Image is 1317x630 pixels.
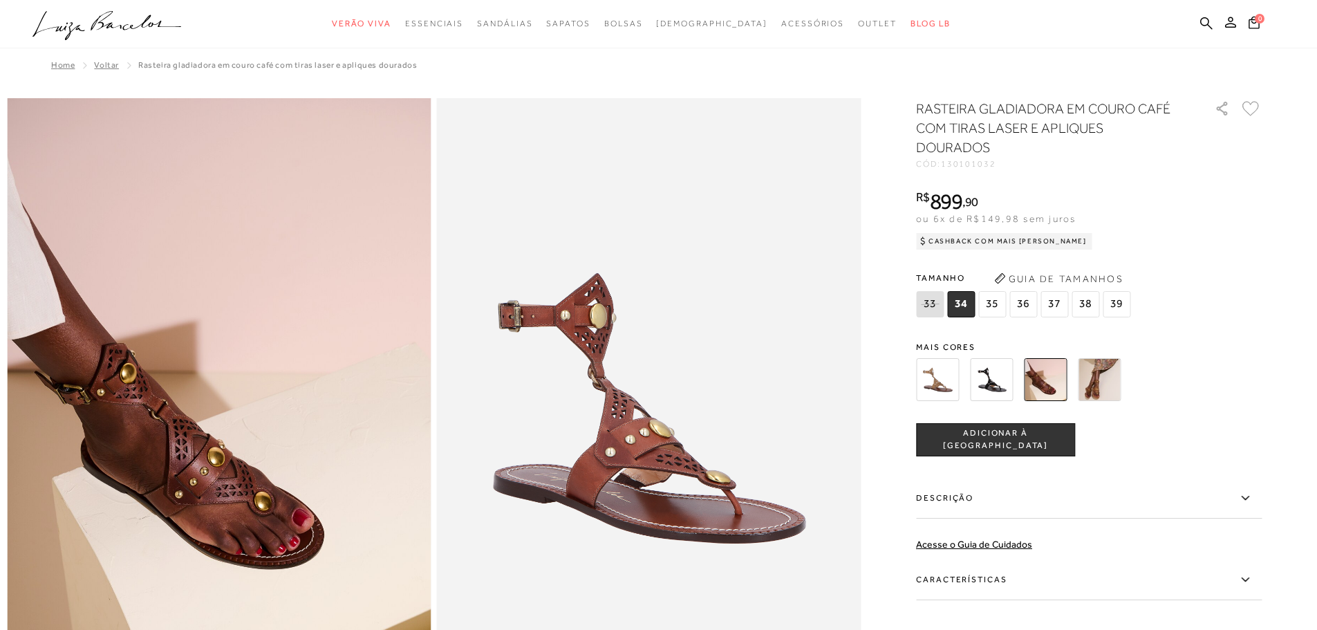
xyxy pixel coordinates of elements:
[970,358,1013,401] img: RASTEIRA GLADIADORA EM CAMURÇA PRETA COM TIRAS LASER E APLIQUES DOURADOS
[858,19,897,28] span: Outlet
[941,159,996,169] span: 130101032
[965,194,978,209] span: 90
[604,11,643,37] a: categoryNavScreenReaderText
[1244,15,1264,34] button: 0
[962,196,978,208] i: ,
[858,11,897,37] a: categoryNavScreenReaderText
[916,233,1092,250] div: Cashback com Mais [PERSON_NAME]
[1009,291,1037,317] span: 36
[916,343,1262,351] span: Mais cores
[477,19,532,28] span: Sandálias
[910,11,951,37] a: BLOG LB
[978,291,1006,317] span: 35
[405,19,463,28] span: Essenciais
[916,99,1175,157] h1: RASTEIRA GLADIADORA EM COURO CAFÉ COM TIRAS LASER E APLIQUES DOURADOS
[916,560,1262,600] label: Características
[477,11,532,37] a: categoryNavScreenReaderText
[916,539,1032,550] a: Acesse o Guia de Cuidados
[947,291,975,317] span: 34
[916,268,1134,288] span: Tamanho
[656,19,767,28] span: [DEMOGRAPHIC_DATA]
[1072,291,1099,317] span: 38
[1024,358,1067,401] img: RASTEIRA GLADIADORA EM COURO CAFÉ COM TIRAS LASER E APLIQUES DOURADOS
[917,427,1074,452] span: ADICIONAR À [GEOGRAPHIC_DATA]
[604,19,643,28] span: Bolsas
[916,479,1262,519] label: Descrição
[332,19,391,28] span: Verão Viva
[781,11,844,37] a: categoryNavScreenReaderText
[546,11,590,37] a: categoryNavScreenReaderText
[94,60,119,70] a: Voltar
[916,213,1076,224] span: ou 6x de R$149,98 sem juros
[51,60,75,70] a: Home
[138,60,417,70] span: RASTEIRA GLADIADORA EM COURO CAFÉ COM TIRAS LASER E APLIQUES DOURADOS
[1078,358,1121,401] img: RASTEIRA GLADIADORA EM COURO CARAMELO COM TIRAS LASER E APLIQUES DOURADOS
[930,189,962,214] span: 899
[916,160,1193,168] div: CÓD:
[916,291,944,317] span: 33
[1255,14,1264,24] span: 0
[546,19,590,28] span: Sapatos
[916,423,1075,456] button: ADICIONAR À [GEOGRAPHIC_DATA]
[916,191,930,203] i: R$
[910,19,951,28] span: BLOG LB
[656,11,767,37] a: noSubCategoriesText
[405,11,463,37] a: categoryNavScreenReaderText
[332,11,391,37] a: categoryNavScreenReaderText
[1103,291,1130,317] span: 39
[989,268,1128,290] button: Guia de Tamanhos
[916,358,959,401] img: RASTEIRA GLADIADORA EM CAMURÇA BEGE FENDI COM TIRAS LASER E APLIQUES DOURADOS
[1040,291,1068,317] span: 37
[781,19,844,28] span: Acessórios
